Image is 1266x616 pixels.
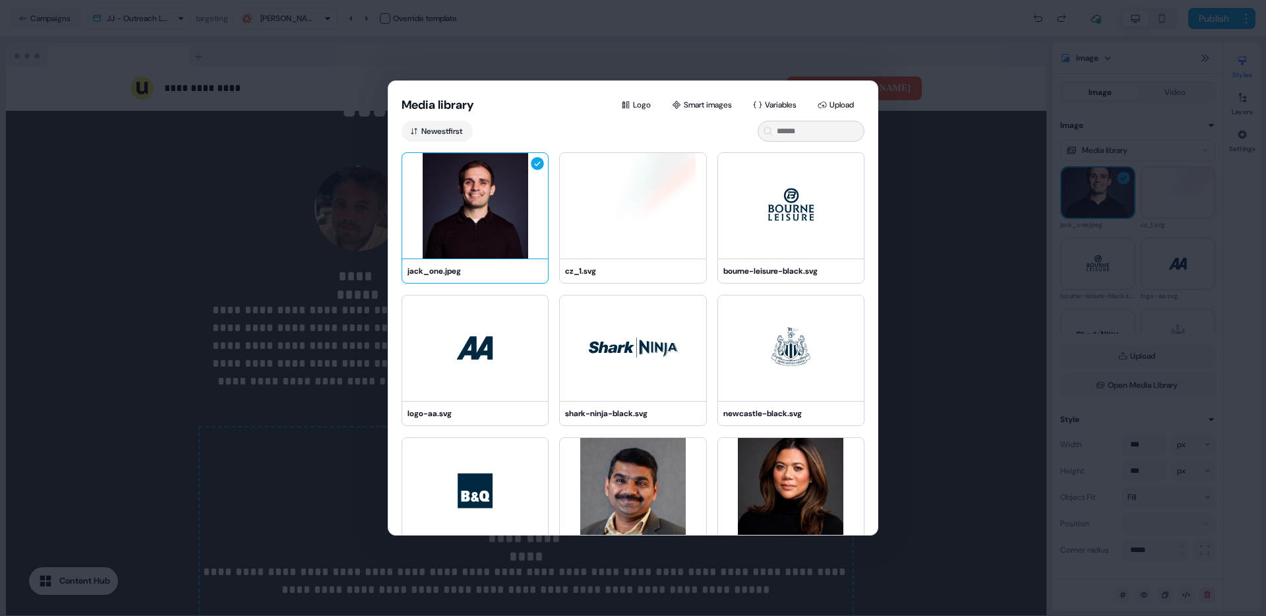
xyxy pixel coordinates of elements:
[810,94,864,115] button: Upload
[613,94,661,115] button: Logo
[560,153,706,259] img: cz_1.svg
[565,407,700,420] div: shark-ninja-black.svg
[664,94,742,115] button: Smart images
[407,407,543,420] div: logo-aa.svg
[402,153,548,259] img: jack_one.jpeg
[402,121,473,142] button: Newestfirst
[745,94,807,115] button: Variables
[723,264,859,278] div: bourne-leisure-black.svg
[402,295,548,401] img: logo-aa.svg
[718,295,864,401] img: newcastle-black.svg
[560,438,706,543] img: Rama.jpeg
[407,264,543,278] div: jack_one.jpeg
[560,295,706,401] img: shark-ninja-black.svg
[718,438,864,543] img: Victoria.jpeg
[565,264,700,278] div: cz_1.svg
[402,97,474,113] button: Media library
[718,153,864,259] img: bourne-leisure-black.svg
[402,438,548,543] img: b-and-q-black.svg
[723,407,859,420] div: newcastle-black.svg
